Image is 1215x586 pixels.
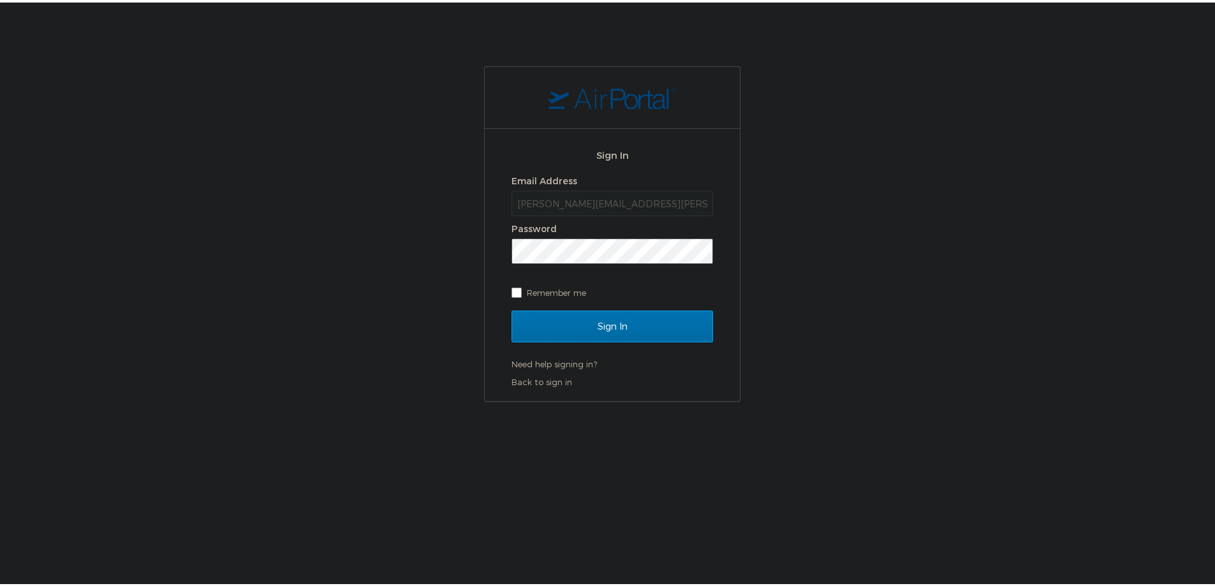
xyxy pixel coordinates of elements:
[512,173,577,184] label: Email Address
[512,356,597,367] a: Need help signing in?
[512,281,713,300] label: Remember me
[512,145,713,160] h2: Sign In
[512,308,713,340] input: Sign In
[549,84,676,106] img: logo
[512,221,557,231] label: Password
[512,374,572,385] a: Back to sign in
